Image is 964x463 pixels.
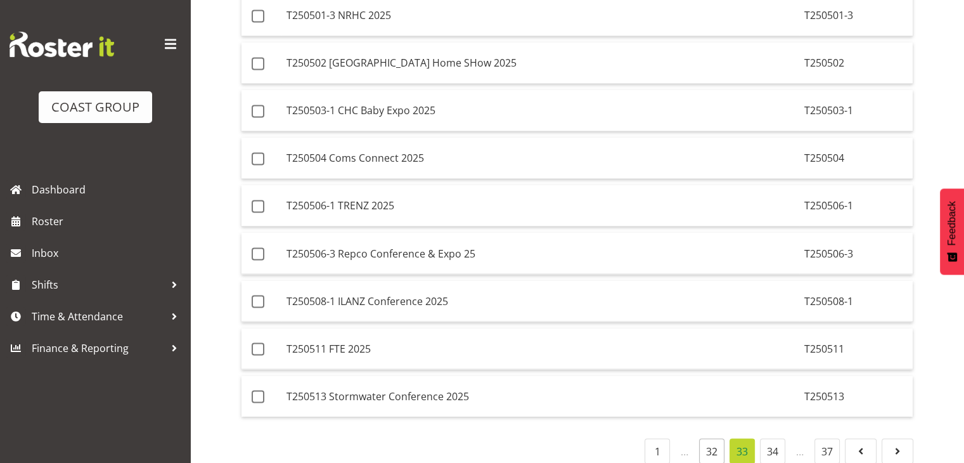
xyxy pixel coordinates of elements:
td: T250508-1 ILANZ Conference 2025 [281,280,799,322]
div: COAST GROUP [51,98,139,117]
span: Finance & Reporting [32,339,165,358]
td: T250502 [GEOGRAPHIC_DATA] Home SHow 2025 [281,42,799,84]
td: T250508-1 [799,280,913,322]
td: T250503-1 CHC Baby Expo 2025 [281,90,799,131]
span: Shifts [32,275,165,294]
td: T250506-1 [799,185,913,226]
td: T250511 [799,328,913,369]
td: T250503-1 [799,90,913,131]
td: T250506-3 [799,233,913,274]
span: Dashboard [32,180,184,199]
img: Rosterit website logo [10,32,114,57]
span: Feedback [946,201,958,245]
span: Time & Attendance [32,307,165,326]
span: Roster [32,212,184,231]
td: T250504 [799,138,913,179]
td: T250513 [799,375,913,416]
td: T250513 Stormwater Conference 2025 [281,375,799,416]
td: T250506-3 Repco Conference & Expo 25 [281,233,799,274]
button: Feedback - Show survey [940,188,964,275]
td: T250502 [799,42,913,84]
td: T250504 Coms Connect 2025 [281,138,799,179]
td: T250511 FTE 2025 [281,328,799,369]
span: Inbox [32,244,184,263]
td: T250506-1 TRENZ 2025 [281,185,799,226]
